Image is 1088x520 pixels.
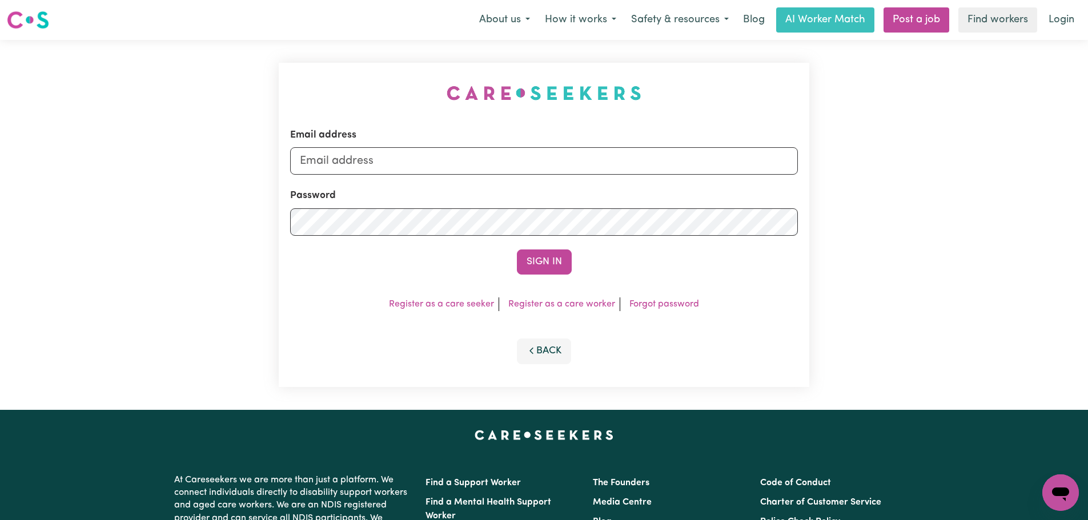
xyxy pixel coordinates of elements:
a: AI Worker Match [776,7,874,33]
button: Sign In [517,249,572,275]
iframe: Button to launch messaging window [1042,474,1079,511]
a: Careseekers logo [7,7,49,33]
label: Password [290,188,336,203]
a: Careseekers home page [475,430,613,440]
a: Post a job [884,7,949,33]
a: The Founders [593,478,649,487]
a: Blog [736,7,772,33]
a: Code of Conduct [760,478,831,487]
a: Find a Support Worker [425,478,521,487]
a: Register as a care seeker [389,300,494,309]
input: Email address [290,147,798,175]
a: Register as a care worker [508,300,615,309]
a: Charter of Customer Service [760,498,881,507]
button: About us [472,8,537,32]
a: Find workers [958,7,1037,33]
label: Email address [290,128,356,143]
a: Media Centre [593,498,652,507]
button: Back [517,338,572,364]
a: Login [1042,7,1081,33]
a: Forgot password [629,300,699,309]
button: Safety & resources [624,8,736,32]
button: How it works [537,8,624,32]
img: Careseekers logo [7,10,49,30]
